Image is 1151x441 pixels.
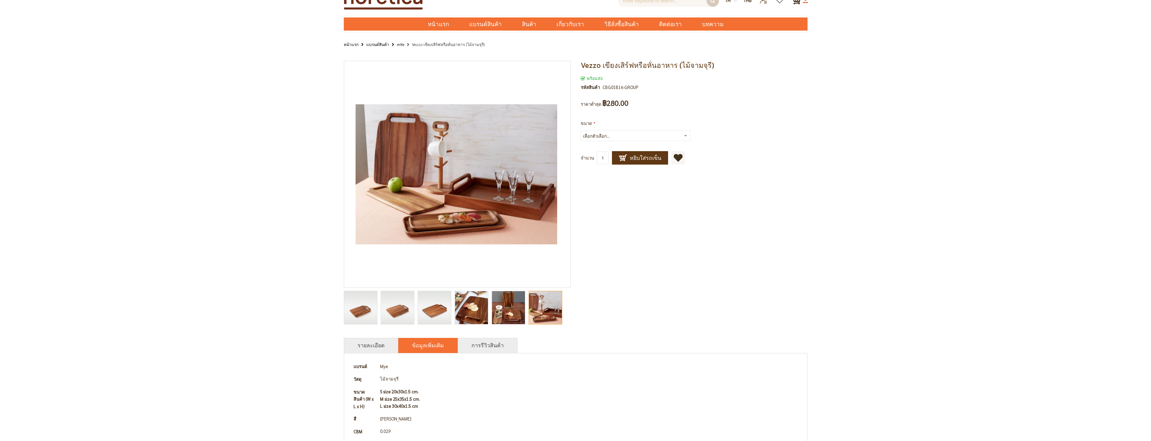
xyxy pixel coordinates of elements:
[581,101,601,107] span: ราคาต่ำสุด
[378,412,800,425] td: [PERSON_NAME]
[455,286,488,330] img: Vezzo เขียงเสิร์ฟหรือหั่นอาหาร (ไม้จามจุรี)
[351,425,378,438] th: CBM
[581,75,603,81] span: พร้อมส่ง
[612,151,668,165] button: หยิบใส่รถเข็น
[428,20,449,29] span: หน้าแรก
[405,41,485,49] li: Vezzo เขียงเสิร์ฟหรือหั่นอาหาร (ไม้จามจุรี)
[512,17,546,31] a: สินค้า
[581,155,594,161] span: จำนวน
[649,17,692,31] a: ติดต่อเรา
[418,288,455,328] div: Vezzo เขียงเสิร์ฟหรือหั่นอาหาร (ไม้จามจุรี)
[604,17,639,31] span: วิธีสั่งซื้อสินค้า
[381,288,418,328] div: Vezzo เขียงเสิร์ฟหรือหั่นอาหาร (ไม้จามจุรี)
[351,412,378,425] th: สี
[492,289,525,326] img: Vezzo เขียงเสิร์ฟหรือหั่นอาหาร (ไม้จามจุรี)
[671,151,685,165] a: เพิ่มไปยังรายการโปรด
[358,341,384,349] a: รายละเอียด
[471,341,504,349] a: การรีวิวสินค้า
[412,341,444,349] a: ข้อมูลเพิ่มเติม
[344,288,381,328] div: Vezzo เขียงเสิร์ฟหรือหั่นอาหาร (ไม้จามจุรี)
[378,360,800,373] td: Mye
[546,17,594,31] a: เกี่ยวกับเรา
[557,17,584,31] span: เกี่ยวกับเรา
[351,386,378,413] th: ขนาดสินค้า (W x L x H)
[378,425,800,438] td: 0.029
[381,291,414,324] img: Vezzo เขียงเสิร์ฟหรือหั่นอาหาร (ไม้จามจุรี)
[529,288,562,328] div: Vezzo เขียงเสิร์ฟหรือหั่นอาหาร (ไม้จามจุรี)
[619,154,661,162] span: หยิบใส่รถเข็น
[469,17,502,31] span: แบรนด์สินค้า
[344,291,377,324] img: Vezzo เขียงเสิร์ฟหรือหั่นอาหาร (ไม้จามจุรี)
[522,17,536,31] span: สินค้า
[351,373,378,386] th: วัสดุ
[397,41,404,48] a: mYe
[659,17,682,31] span: ติดต่อเรา
[581,84,603,91] strong: รหัสสินค้า
[581,75,808,82] div: สถานะของสินค้า
[603,84,639,91] div: CBG01B16-GROUP
[581,60,714,71] span: Vezzo เขียงเสิร์ฟหรือหั่นอาหาร (ไม้จามจุรี)
[418,17,459,31] a: หน้าแรก
[492,288,529,328] div: Vezzo เขียงเสิร์ฟหรือหั่นอาหาร (ไม้จามจุรี)
[366,41,389,48] a: แบรนด์สินค้า
[344,41,359,48] a: หน้าแรก
[356,104,557,244] img: Vezzo เขียงเสิร์ฟหรือหั่นอาหาร (ไม้จามจุรี)
[594,17,649,31] a: วิธีสั่งซื้อสินค้า
[702,17,724,31] span: บทความ
[351,360,378,373] th: แบรนด์
[692,17,734,31] a: บทความ
[378,373,800,386] td: ไม้จามจุรี
[455,288,492,328] div: Vezzo เขียงเสิร์ฟหรือหั่นอาหาร (ไม้จามจุรี)
[418,291,451,324] img: Vezzo เขียงเสิร์ฟหรือหั่นอาหาร (ไม้จามจุรี)
[581,120,592,126] span: ขนาด
[459,17,512,31] a: แบรนด์สินค้า
[380,389,420,409] b: S size 20x30x1.5 cm. M size 25x35x1.5 cm. L size 30x40x1.5 cm
[602,99,628,107] span: ฿280.00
